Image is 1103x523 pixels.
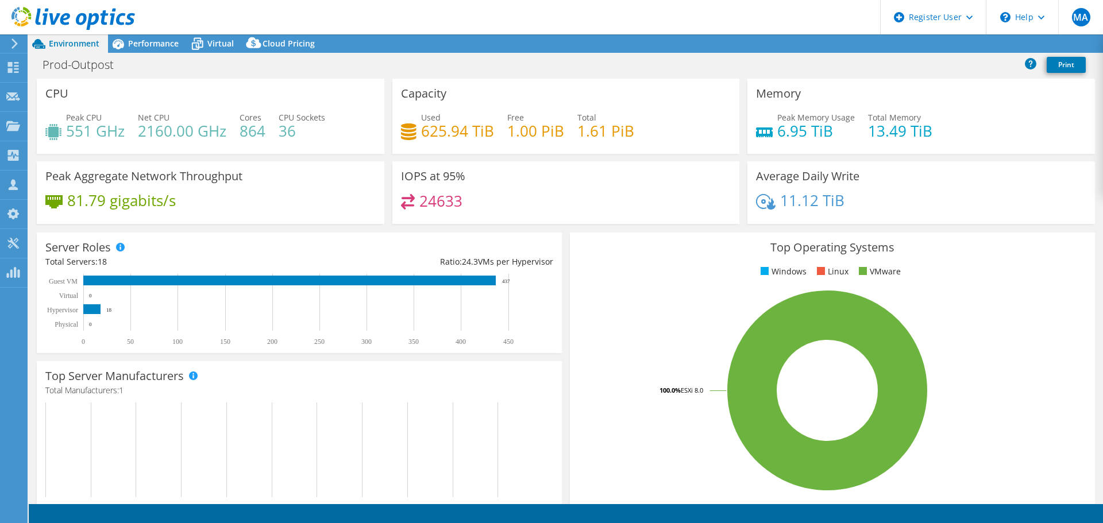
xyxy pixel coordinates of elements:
span: Cores [240,112,261,123]
h4: 1.61 PiB [577,125,634,137]
h4: 36 [279,125,325,137]
span: 1 [119,385,124,396]
text: 150 [220,338,230,346]
h4: 625.94 TiB [421,125,494,137]
text: 0 [82,338,85,346]
span: Total [577,112,596,123]
span: Net CPU [138,112,169,123]
h4: 24633 [419,195,462,207]
h4: 2160.00 GHz [138,125,226,137]
h3: IOPS at 95% [401,170,465,183]
text: Guest VM [49,277,78,285]
span: Total Memory [868,112,921,123]
text: 437 [502,278,510,284]
li: VMware [856,265,901,278]
svg: \n [1000,12,1011,22]
h3: Capacity [401,87,446,100]
h3: CPU [45,87,68,100]
h4: 6.95 TiB [777,125,855,137]
span: Virtual [207,38,234,49]
tspan: ESXi 8.0 [681,386,703,394]
h3: Server Roles [45,241,111,254]
h4: 81.79 gigabits/s [67,194,176,207]
h4: 13.49 TiB [868,125,932,137]
text: 450 [503,338,514,346]
h3: Memory [756,87,801,100]
h3: Top Operating Systems [579,241,1086,254]
span: Peak CPU [66,112,102,123]
li: Linux [814,265,849,278]
text: Hypervisor [47,306,78,314]
span: Cloud Pricing [263,38,315,49]
h3: Average Daily Write [756,170,859,183]
span: Free [507,112,524,123]
text: 0 [89,321,92,327]
text: 50 [127,338,134,346]
tspan: 100.0% [660,386,681,394]
text: 300 [361,338,372,346]
div: Total Servers: [45,255,299,268]
span: 24.3 [462,256,478,267]
text: 18 [106,307,112,313]
text: 400 [456,338,466,346]
span: Performance [128,38,179,49]
text: Physical [55,320,78,328]
div: Ratio: VMs per Hypervisor [299,255,553,268]
a: Print [1047,57,1086,73]
h4: 1.00 PiB [507,125,564,137]
h4: 864 [240,125,265,137]
text: 200 [267,338,277,346]
span: CPU Sockets [279,112,325,123]
h4: 11.12 TiB [780,194,844,207]
h1: Prod-Outpost [37,59,132,71]
span: 18 [98,256,107,267]
h4: 551 GHz [66,125,125,137]
h4: Total Manufacturers: [45,384,553,397]
span: Used [421,112,441,123]
h3: Top Server Manufacturers [45,370,184,382]
text: 0 [89,293,92,299]
text: Virtual [59,292,79,300]
span: MA [1072,8,1090,26]
text: 100 [172,338,183,346]
span: Environment [49,38,99,49]
text: 350 [408,338,419,346]
li: Windows [758,265,807,278]
text: 250 [314,338,325,346]
h3: Peak Aggregate Network Throughput [45,170,242,183]
span: Peak Memory Usage [777,112,855,123]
